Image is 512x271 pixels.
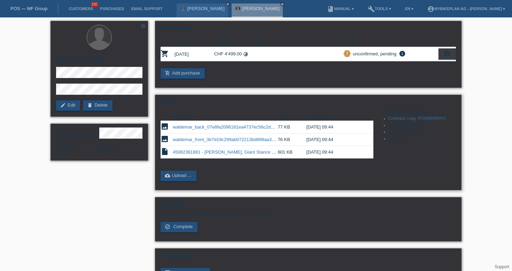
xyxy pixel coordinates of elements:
[161,99,456,109] h2: Files
[427,6,434,13] i: account_circle
[127,7,166,11] a: Email Support
[398,50,406,57] i: info
[96,7,127,11] a: Purchases
[226,2,230,6] i: close
[83,100,113,111] a: deleteDelete
[161,68,205,79] a: add_shopping_cartAdd purchase
[165,224,170,230] i: check_circle_outline
[99,149,116,155] span: Deutsch
[161,252,456,263] h2: Comments
[307,121,364,133] td: [DATE] 09:44
[56,149,69,155] span: Germany / C / 16.10.2019
[161,201,456,211] h2: Workflow
[402,7,417,11] a: EN ▾
[87,102,93,108] i: delete
[307,133,364,146] td: [DATE] 09:44
[174,47,214,61] td: [DATE]
[364,7,395,11] a: buildTools ▾
[187,6,225,11] a: [PERSON_NAME]
[140,23,146,29] i: star_border
[56,128,69,132] span: Gender
[278,113,306,121] th: Size
[214,47,254,61] td: CHF 4'499.00
[278,146,306,158] td: 601 KB
[243,52,248,57] i: Instalments (36 instalments)
[56,127,99,138] div: [DEMOGRAPHIC_DATA]
[161,49,169,58] i: POSP00028208
[280,2,285,7] a: close
[382,109,456,114] h4: Required documents
[495,264,509,269] a: Support
[345,51,350,56] i: priority_high
[161,122,169,131] i: image
[281,2,284,6] i: close
[254,39,343,47] th: Note
[307,146,364,158] td: [DATE] 09:44
[56,56,142,67] h2: [PERSON_NAME]
[225,2,230,7] a: close
[278,121,306,133] td: 77 KB
[324,7,357,11] a: bookManual ▾
[173,124,293,130] a: waldemar_back_07e8fa2096181ea4737ec56c2dd5ff80.jpeg
[424,7,509,11] a: account_circleMybikeplan AG - [PERSON_NAME] ▾
[327,6,334,13] i: book
[214,39,254,47] th: Amount
[56,100,80,111] a: editEdit
[161,25,456,35] h2: Purchases
[173,224,193,229] span: Complete
[173,149,289,155] a: 45082361881 - [PERSON_NAME], Giant Stance E+ 1.pdf
[278,133,306,146] td: 76 KB
[165,173,170,178] i: cloud_upload
[173,113,278,121] th: Filename
[174,39,214,47] th: Date
[10,6,47,11] a: POS — MF Group
[368,6,375,13] i: build
[65,7,96,11] a: Customers
[161,171,196,181] a: cloud_uploadUpload ...
[388,116,446,121] a: Contract copy (POWERPAY)
[443,50,451,57] i: settings
[91,2,99,8] span: 100
[161,211,456,217] p: The purchase is still open and needs to be completed.
[242,6,280,11] a: [PERSON_NAME]
[56,145,74,149] span: Nationality
[60,102,66,108] i: edit
[165,70,170,76] i: add_shopping_cart
[388,129,456,135] li: Residence permit
[99,145,116,149] span: Language
[140,23,146,30] a: star_border
[307,113,364,121] th: Upload time
[161,222,197,232] a: check_circle_outline Complete
[343,39,439,47] th: Status
[161,135,169,143] i: image
[173,137,297,142] a: waldemar_front_3b7d19c299ab072213bd898aa3b5b1a7.jpeg
[388,135,456,142] li: Receipt
[351,50,396,57] div: unconfirmed, pending
[388,122,456,129] li: ID/Passport copy
[161,147,169,156] i: insert_drive_file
